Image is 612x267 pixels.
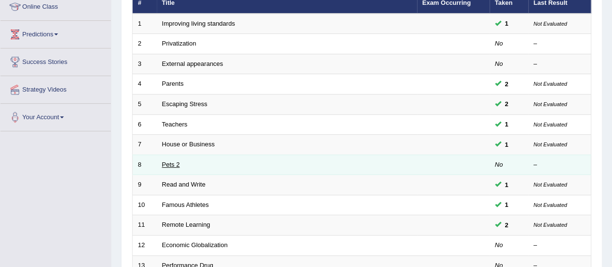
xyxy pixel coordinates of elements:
[133,215,157,236] td: 11
[534,60,586,69] div: –
[495,241,503,249] em: No
[133,135,157,155] td: 7
[534,122,567,127] small: Not Evaluated
[0,21,111,45] a: Predictions
[534,222,567,228] small: Not Evaluated
[133,114,157,135] td: 6
[534,141,567,147] small: Not Evaluated
[133,235,157,255] td: 12
[495,40,503,47] em: No
[495,161,503,168] em: No
[501,99,512,109] span: You can still take this question
[0,76,111,100] a: Strategy Videos
[162,241,228,249] a: Economic Globalization
[534,160,586,170] div: –
[133,34,157,54] td: 2
[133,175,157,195] td: 9
[501,18,512,29] span: You can still take this question
[0,104,111,128] a: Your Account
[501,140,512,150] span: You can still take this question
[501,220,512,230] span: You can still take this question
[534,202,567,208] small: Not Evaluated
[133,195,157,215] td: 10
[162,161,180,168] a: Pets 2
[534,101,567,107] small: Not Evaluated
[534,241,586,250] div: –
[133,74,157,94] td: 4
[162,100,208,108] a: Escaping Stress
[501,180,512,190] span: You can still take this question
[534,21,567,27] small: Not Evaluated
[162,141,215,148] a: House or Business
[162,181,206,188] a: Read and Write
[495,60,503,67] em: No
[534,39,586,48] div: –
[0,48,111,73] a: Success Stories
[133,155,157,175] td: 8
[534,182,567,188] small: Not Evaluated
[162,20,235,27] a: Improving living standards
[162,121,188,128] a: Teachers
[133,54,157,74] td: 3
[133,14,157,34] td: 1
[534,81,567,87] small: Not Evaluated
[133,94,157,115] td: 5
[162,80,184,87] a: Parents
[501,200,512,210] span: You can still take this question
[162,201,209,208] a: Famous Athletes
[501,119,512,129] span: You can still take this question
[162,60,223,67] a: External appearances
[501,79,512,89] span: You can still take this question
[162,221,210,228] a: Remote Learning
[162,40,196,47] a: Privatization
